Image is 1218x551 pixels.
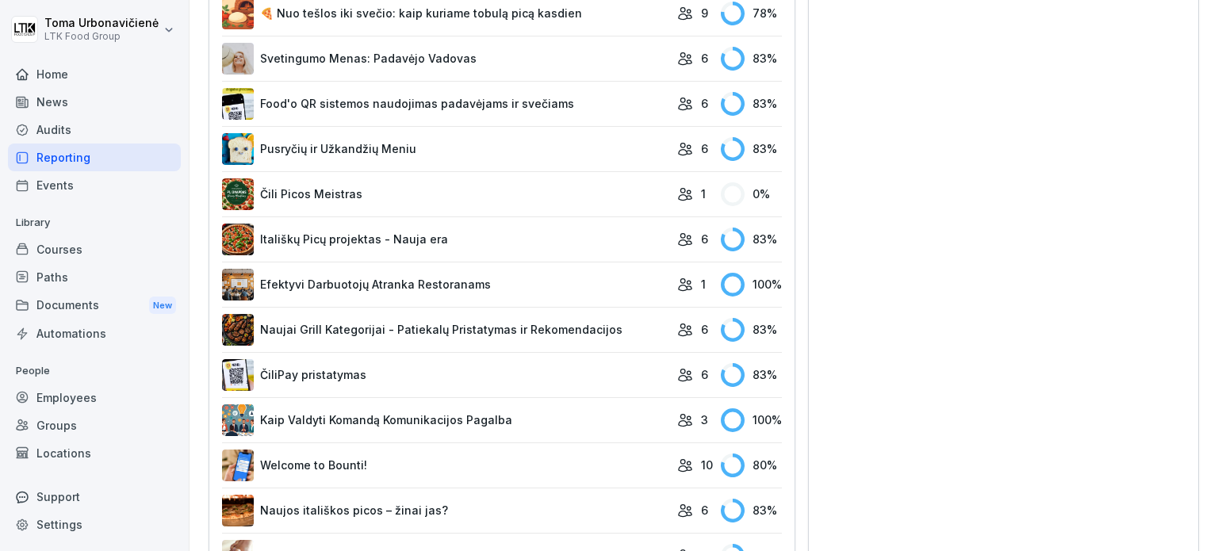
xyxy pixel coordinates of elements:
[222,269,254,300] img: cj2ypqr3rpc0mzs6rxd4ezt5.png
[701,457,713,473] p: 10
[721,363,782,387] div: 83 %
[8,291,181,320] a: DocumentsNew
[8,143,181,171] a: Reporting
[222,450,254,481] img: xgfduithoxxyhirrlmyo7nin.png
[721,47,782,71] div: 83 %
[701,231,708,247] p: 6
[8,511,181,538] a: Settings
[222,450,669,481] a: Welcome to Bounti!
[222,495,254,526] img: j6p8nacpxa9w6vbzyquke6uf.png
[701,5,708,21] p: 9
[8,235,181,263] a: Courses
[701,140,708,157] p: 6
[44,31,159,42] p: LTK Food Group
[222,133,254,165] img: pe4agwvl0z5rluhodf6xscve.png
[8,358,181,384] p: People
[222,314,669,346] a: Naujai Grill Kategorijai - Patiekalų Pristatymas ir Rekomendacijos
[721,182,782,206] div: 0 %
[721,92,782,116] div: 83 %
[222,43,254,75] img: wnpqesb0ja9fwoknan9m59ep.png
[222,314,254,346] img: eoq7vpyjqa4fe4jd0211hped.png
[8,263,181,291] a: Paths
[222,224,669,255] a: Itališkų Picų projektas - Nauja era
[222,269,669,300] a: Efektyvi Darbuotojų Atranka Restoranams
[222,43,669,75] a: Svetingumo Menas: Padavėjo Vadovas
[701,95,708,112] p: 6
[8,291,181,320] div: Documents
[222,495,669,526] a: Naujos itališkos picos – žinai jas?
[222,404,254,436] img: z618rxypiqtftz5qimyyzrxa.png
[701,276,706,293] p: 1
[721,408,782,432] div: 100 %
[721,2,782,25] div: 78 %
[222,404,669,436] a: Kaip Valdyti Komandą Komunikacijos Pagalba
[721,453,782,477] div: 80 %
[8,320,181,347] a: Automations
[721,228,782,251] div: 83 %
[701,186,706,202] p: 1
[701,411,708,428] p: 3
[8,171,181,199] a: Events
[149,297,176,315] div: New
[8,439,181,467] a: Locations
[8,60,181,88] a: Home
[8,88,181,116] a: News
[222,88,669,120] a: Food'o QR sistemos naudojimas padavėjams ir svečiams
[701,366,708,383] p: 6
[222,88,254,120] img: ezydrv8ercmjbqoq1b2vv00y.png
[701,50,708,67] p: 6
[222,359,254,391] img: pa38v36gr7q26ajnrb9myajx.png
[222,178,254,210] img: yo7qqi3zq6jvcu476py35rt8.png
[222,224,254,255] img: vnq8o9l4lxrvjwsmlxb2om7q.png
[8,210,181,235] p: Library
[222,178,669,210] a: Čili Picos Meistras
[44,17,159,30] p: Toma Urbonavičienė
[222,359,669,391] a: ČiliPay pristatymas
[721,273,782,297] div: 100 %
[8,483,181,511] div: Support
[8,384,181,411] a: Employees
[721,137,782,161] div: 83 %
[8,411,181,439] a: Groups
[721,318,782,342] div: 83 %
[701,321,708,338] p: 6
[222,133,669,165] a: Pusryčių ir Užkandžių Meniu
[721,499,782,522] div: 83 %
[8,116,181,143] a: Audits
[701,502,708,518] p: 6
